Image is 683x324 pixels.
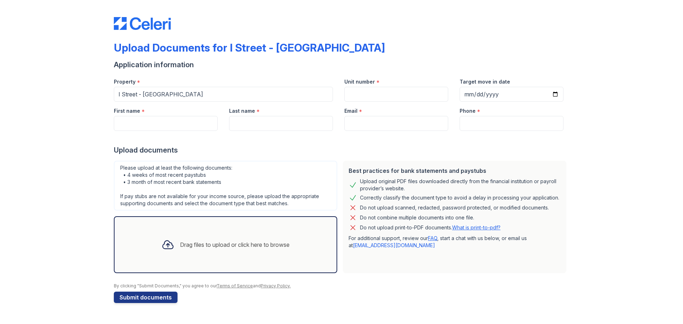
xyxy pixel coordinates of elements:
[360,203,549,212] div: Do not upload scanned, redacted, password protected, or modified documents.
[114,145,569,155] div: Upload documents
[114,107,140,115] label: First name
[349,235,561,249] p: For additional support, review our , start a chat with us below, or email us at
[460,78,510,85] label: Target move in date
[349,166,561,175] div: Best practices for bank statements and paystubs
[217,283,253,288] a: Terms of Service
[344,107,358,115] label: Email
[114,283,569,289] div: By clicking "Submit Documents," you agree to our and
[360,178,561,192] div: Upload original PDF files downloaded directly from the financial institution or payroll provider’...
[360,224,501,231] p: Do not upload print-to-PDF documents.
[229,107,255,115] label: Last name
[353,242,435,248] a: [EMAIL_ADDRESS][DOMAIN_NAME]
[261,283,291,288] a: Privacy Policy.
[428,235,437,241] a: FAQ
[360,193,559,202] div: Correctly classify the document type to avoid a delay in processing your application.
[114,78,136,85] label: Property
[114,60,569,70] div: Application information
[114,41,385,54] div: Upload Documents for I Street - [GEOGRAPHIC_DATA]
[114,292,178,303] button: Submit documents
[360,213,474,222] div: Do not combine multiple documents into one file.
[180,240,290,249] div: Drag files to upload or click here to browse
[344,78,375,85] label: Unit number
[114,161,337,211] div: Please upload at least the following documents: • 4 weeks of most recent paystubs • 3 month of mo...
[114,17,171,30] img: CE_Logo_Blue-a8612792a0a2168367f1c8372b55b34899dd931a85d93a1a3d3e32e68fde9ad4.png
[452,224,501,230] a: What is print-to-pdf?
[460,107,476,115] label: Phone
